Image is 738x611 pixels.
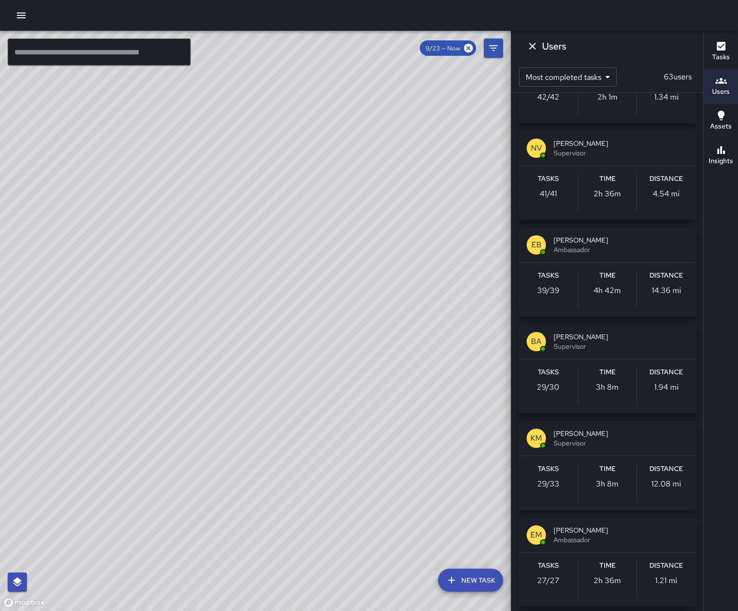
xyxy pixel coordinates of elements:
[531,433,542,444] p: KM
[712,52,730,63] h6: Tasks
[519,518,696,607] button: EM[PERSON_NAME]AmbassadorTasks27/27Time2h 36mDistance1.21 mi
[554,139,688,148] span: [PERSON_NAME]
[654,91,679,103] p: 1.34 mi
[519,324,696,413] button: BA[PERSON_NAME]SupervisorTasks29/30Time3h 8mDistance1.94 mi
[519,67,617,87] div: Most completed tasks
[554,525,688,535] span: [PERSON_NAME]
[537,575,559,586] p: 27 / 27
[649,560,683,571] h6: Distance
[538,270,559,281] h6: Tasks
[704,69,738,104] button: Users
[537,478,559,490] p: 29 / 33
[538,367,559,378] h6: Tasks
[523,37,542,56] button: Dismiss
[537,91,559,103] p: 42 / 42
[710,121,732,132] h6: Assets
[537,285,559,296] p: 39 / 39
[649,174,683,184] h6: Distance
[554,438,688,448] span: Supervisor
[653,188,680,200] p: 4.54 mi
[531,336,542,347] p: BA
[599,270,616,281] h6: Time
[420,40,476,56] div: 9/23 — Now
[594,575,621,586] p: 2h 36m
[519,228,696,317] button: EB[PERSON_NAME]AmbassadorTasks39/39Time4h 42mDistance14.36 mi
[484,38,503,58] button: Filters
[538,174,559,184] h6: Tasks
[594,188,621,200] p: 2h 36m
[531,142,542,154] p: NV
[599,174,616,184] h6: Time
[655,575,677,586] p: 1.21 mi
[597,91,618,103] p: 2h 1m
[660,71,696,83] p: 63 users
[554,535,688,545] span: Ambassador
[594,285,621,296] p: 4h 42m
[538,560,559,571] h6: Tasks
[554,235,688,245] span: [PERSON_NAME]
[649,270,683,281] h6: Distance
[651,478,681,490] p: 12.08 mi
[599,560,616,571] h6: Time
[704,139,738,173] button: Insights
[542,38,566,54] h6: Users
[596,478,619,490] p: 3h 8m
[652,285,681,296] p: 14.36 mi
[599,464,616,474] h6: Time
[654,382,679,393] p: 1.94 mi
[599,367,616,378] h6: Time
[704,35,738,69] button: Tasks
[649,367,683,378] h6: Distance
[596,382,619,393] p: 3h 8m
[554,148,688,158] span: Supervisor
[537,382,559,393] p: 29 / 30
[712,87,730,97] h6: Users
[420,44,466,52] span: 9/23 — Now
[554,342,688,351] span: Supervisor
[649,464,683,474] h6: Distance
[554,245,688,255] span: Ambassador
[704,104,738,139] button: Assets
[540,188,557,200] p: 41 / 41
[519,421,696,510] button: KM[PERSON_NAME]SupervisorTasks29/33Time3h 8mDistance12.08 mi
[519,131,696,220] button: NV[PERSON_NAME]SupervisorTasks41/41Time2h 36mDistance4.54 mi
[438,569,503,592] button: New Task
[538,464,559,474] h6: Tasks
[531,529,542,541] p: EM
[709,156,733,166] h6: Insights
[531,239,542,251] p: EB
[554,429,688,438] span: [PERSON_NAME]
[554,332,688,342] span: [PERSON_NAME]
